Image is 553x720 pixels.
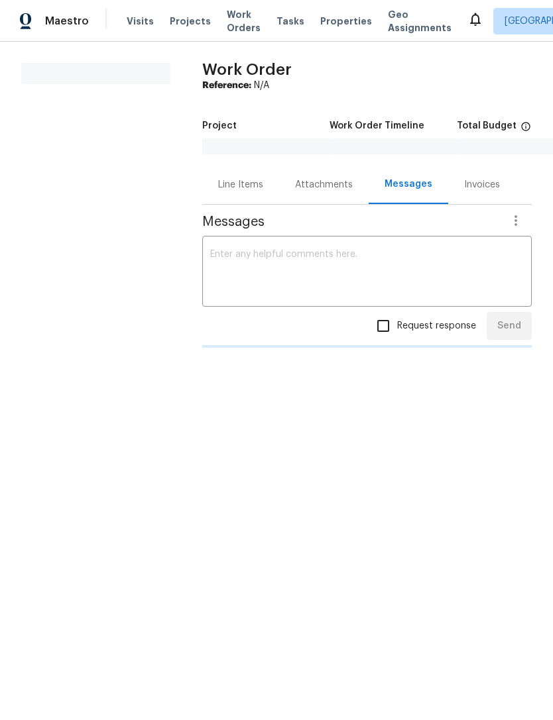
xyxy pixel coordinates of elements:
[397,319,476,333] span: Request response
[170,15,211,28] span: Projects
[388,8,452,34] span: Geo Assignments
[320,15,372,28] span: Properties
[330,121,424,130] h5: Work Order Timeline
[295,178,353,191] div: Attachments
[202,81,251,90] b: Reference:
[45,15,89,28] span: Maestro
[218,178,263,191] div: Line Items
[385,178,432,191] div: Messages
[202,79,532,92] div: N/A
[227,8,261,34] span: Work Orders
[521,121,531,138] span: The total cost of line items that have been proposed by Opendoor. This sum includes line items th...
[202,215,500,229] span: Messages
[276,17,304,26] span: Tasks
[457,121,517,130] h5: Total Budget
[464,178,500,191] div: Invoices
[202,121,237,130] h5: Project
[127,15,154,28] span: Visits
[202,62,292,77] span: Work Order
